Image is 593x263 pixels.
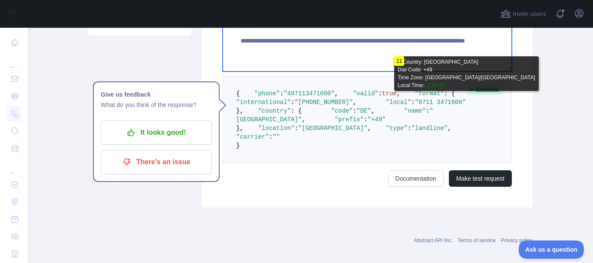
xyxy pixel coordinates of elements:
[414,237,453,244] a: Abstract API Inc.
[101,150,212,174] button: There's an issue
[335,116,364,123] span: "prefix"
[258,107,291,114] span: "country"
[236,133,269,140] span: "carrier"
[254,90,280,97] span: "phone"
[294,99,353,106] span: "[PHONE_NUMBER]"
[101,100,212,110] p: What do you think of the response?
[519,240,584,259] iframe: Toggle Customer Support
[291,99,294,106] span: :
[258,125,294,132] span: "location"
[367,125,371,132] span: ,
[415,99,466,106] span: "0711 3471600"
[331,107,353,114] span: "code"
[394,56,539,91] div: ---Country: [GEOGRAPHIC_DATA] Dial Code: +49 Time Zone: [GEOGRAPHIC_DATA]/[GEOGRAPHIC_DATA] Local...
[499,7,548,21] button: Invite users
[7,52,21,69] div: ...
[236,125,244,132] span: },
[388,170,444,187] a: Documentation
[448,125,451,132] span: ,
[411,99,415,106] span: :
[411,125,448,132] span: "landline"
[424,82,445,88] span: 11:26:45
[367,116,385,123] span: "+49"
[335,90,338,97] span: ,
[294,125,298,132] span: :
[458,237,495,244] a: Terms of service
[236,107,244,114] span: },
[107,125,205,140] p: It looks good!
[501,237,533,244] a: Privacy policy
[353,107,356,114] span: :
[236,99,291,106] span: "international"
[269,133,273,140] span: :
[353,99,356,106] span: ,
[101,89,212,100] h1: Give us feedback
[298,125,368,132] span: "[GEOGRAPHIC_DATA]"
[236,142,240,149] span: }
[280,90,283,97] span: :
[364,116,367,123] span: :
[513,9,546,19] span: Invite users
[408,125,411,132] span: :
[444,90,455,97] span: : {
[371,107,375,114] span: ,
[283,90,335,97] span: "497113471600"
[273,133,280,140] span: ""
[236,90,240,97] span: {
[356,107,371,114] span: "DE"
[382,90,397,97] span: true
[302,116,305,123] span: ,
[101,120,212,145] button: It looks good!
[379,90,382,97] span: :
[353,90,379,97] span: "valid"
[404,107,426,114] span: "name"
[426,107,429,114] span: :
[7,158,21,175] div: ...
[415,90,444,97] span: "format"
[291,107,302,114] span: : {
[449,170,512,187] button: Make test request
[386,125,408,132] span: "type"
[397,90,400,97] span: ,
[107,155,205,169] p: There's an issue
[385,99,411,106] span: "local"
